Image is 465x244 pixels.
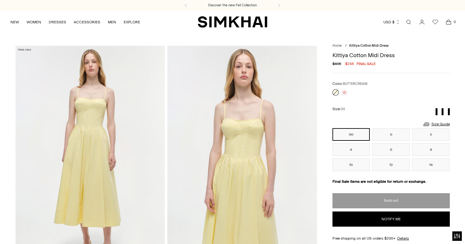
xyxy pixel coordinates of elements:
div: / [345,43,347,49]
a: SIMKHAI [198,16,267,28]
button: 10 [332,158,370,171]
a: Wishlist [429,16,442,28]
nav: breadcrumbs [332,43,450,49]
div: Free shipping on all US orders $200+ [332,235,450,241]
a: Open search modal [402,16,415,28]
button: USD $ [383,15,400,29]
span: 00 [341,107,345,111]
button: 4 [332,143,370,156]
a: ACCESSORIES [74,15,100,29]
a: MEN [108,15,116,29]
button: 2 [412,128,449,141]
a: Go to the account page [416,16,428,28]
a: DRESSES [49,15,66,29]
a: Home [332,44,342,48]
h1: Kittiya Cotton Midi Dress [332,52,450,58]
span: 0 [452,19,457,25]
button: 8 [412,143,449,156]
button: 6 [372,143,410,156]
button: Notify me [332,211,450,227]
a: Size Guide [423,120,450,128]
span: $248 [345,61,354,67]
a: Open cart modal [442,16,455,28]
button: 14 [412,158,449,171]
strong: Final Sale items are not eligible for return or exchange. [332,179,426,184]
a: Discover the new Fall Collection [208,3,257,8]
a: WOMEN [27,15,41,29]
label: Size: [332,106,345,112]
span: Kittiya Cotton Midi Dress [349,44,388,48]
button: 00 [332,128,370,141]
a: NEW [10,15,19,29]
span: BUTTERCREAM [343,82,367,86]
s: $495 [332,61,341,67]
button: 12 [372,158,410,171]
a: Details [397,235,409,241]
a: EXPLORE [124,15,140,29]
label: Color: [332,81,367,87]
button: 0 [372,128,410,141]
